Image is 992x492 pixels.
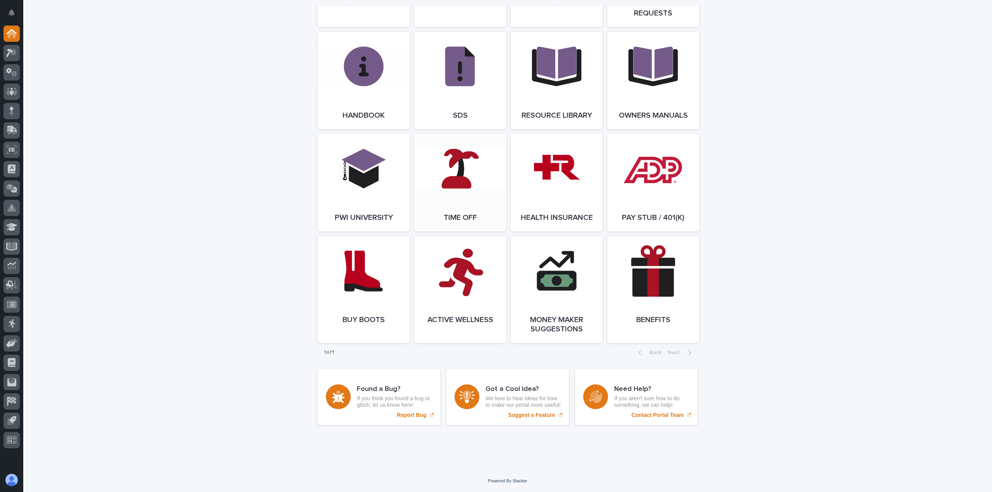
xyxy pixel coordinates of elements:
[3,5,20,21] button: Notifications
[357,385,432,394] h3: Found a Bug?
[318,343,341,362] p: 1 of 1
[614,385,689,394] h3: Need Help?
[3,472,20,488] button: users-avatar
[10,9,20,22] div: Notifications
[632,349,665,356] button: Back
[645,350,661,355] span: Back
[631,412,684,418] p: Contact Portal Team
[486,395,561,408] p: We love to hear ideas for how to make our portal more useful!
[665,349,697,356] button: Next
[357,395,432,408] p: If you think you found a bug or glitch, let us know here!
[318,32,410,129] a: Handbook
[607,32,699,129] a: Owners Manuals
[488,478,527,483] a: Powered By Stacker
[318,369,440,425] a: Report Bug
[511,134,603,231] a: Health Insurance
[397,412,426,418] p: Report Bug
[318,134,410,231] a: PWI University
[414,134,506,231] a: Time Off
[508,412,555,418] p: Suggest a Feature
[414,32,506,129] a: SDS
[318,236,410,343] a: Buy Boots
[486,385,561,394] h3: Got a Cool Idea?
[607,134,699,231] a: Pay Stub / 401(k)
[414,236,506,343] a: Active Wellness
[446,369,569,425] a: Suggest a Feature
[575,369,697,425] a: Contact Portal Team
[668,350,685,355] span: Next
[511,32,603,129] a: Resource Library
[607,236,699,343] a: Benefits
[614,395,689,408] p: If you aren't sure how to do something, we can help!
[511,236,603,343] a: Money Maker Suggestions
